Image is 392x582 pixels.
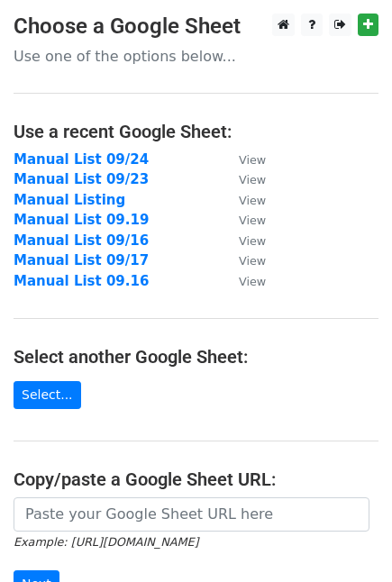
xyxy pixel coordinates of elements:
small: View [239,254,266,268]
a: Manual List 09/23 [14,171,149,187]
input: Paste your Google Sheet URL here [14,497,369,532]
h4: Select another Google Sheet: [14,346,378,368]
h4: Use a recent Google Sheet: [14,121,378,142]
small: View [239,234,266,248]
a: View [221,192,266,208]
a: Manual List 09/24 [14,151,149,168]
small: View [239,153,266,167]
a: View [221,212,266,228]
small: View [239,275,266,288]
a: View [221,171,266,187]
small: View [239,214,266,227]
p: Use one of the options below... [14,47,378,66]
a: View [221,273,266,289]
h4: Copy/paste a Google Sheet URL: [14,468,378,490]
small: Example: [URL][DOMAIN_NAME] [14,535,198,549]
a: Manual List 09.16 [14,273,149,289]
a: Manual Listing [14,192,125,208]
a: Manual List 09/17 [14,252,149,268]
a: Manual List 09/16 [14,232,149,249]
a: View [221,232,266,249]
a: Select... [14,381,81,409]
a: View [221,151,266,168]
a: View [221,252,266,268]
small: View [239,173,266,186]
h3: Choose a Google Sheet [14,14,378,40]
a: Manual List 09.19 [14,212,149,228]
small: View [239,194,266,207]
